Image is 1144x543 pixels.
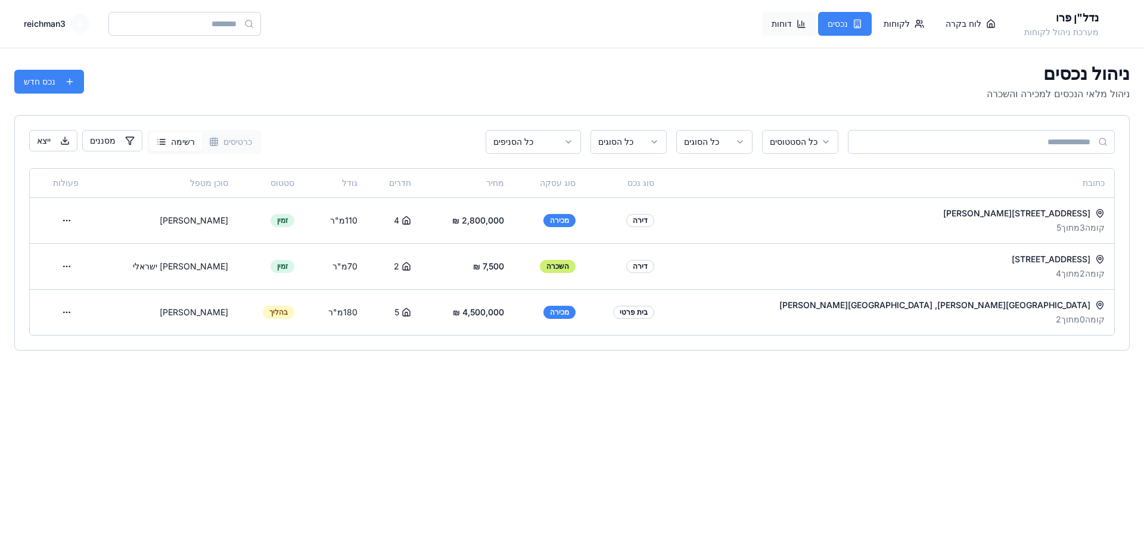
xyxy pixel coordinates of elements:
[1024,26,1099,38] p: מערכת ניהול לקוחות
[263,306,294,319] div: בהליך
[673,222,1105,234] div: קומה 3 מתוך 5
[987,86,1130,101] p: ניהול מלאי הנכסים למכירה והשכרה
[673,314,1105,325] div: קומה 0 מתוך 2
[673,299,1105,311] div: [GEOGRAPHIC_DATA][PERSON_NAME], [GEOGRAPHIC_DATA][PERSON_NAME]
[24,18,66,29] span: reichman3
[762,12,816,36] button: דוחות
[818,12,872,36] button: נכסים
[88,197,238,243] td: [PERSON_NAME]
[377,306,411,318] div: 5
[304,169,367,197] th: גודל
[202,132,259,151] button: כרטיסים
[673,268,1105,280] div: קומה 2 מתוך 4
[421,243,514,289] td: ‏7,500 ‏₪
[828,18,848,30] span: נכסים
[421,289,514,335] td: ‏4,500,000 ‏₪
[82,130,142,151] button: מסננים
[673,207,1105,219] div: [STREET_ADDRESS][PERSON_NAME]
[14,12,99,36] button: Rreichman3
[421,197,514,243] td: ‏2,800,000 ‏₪
[540,260,576,273] div: השכרה
[70,14,89,33] span: R
[150,132,202,151] button: רשימה
[377,260,411,272] div: 2
[238,169,304,197] th: סטטוס
[14,70,84,94] button: נכס חדש
[88,289,238,335] td: [PERSON_NAME]
[377,215,411,226] div: 4
[514,169,585,197] th: סוג עסקה
[271,260,294,273] div: זמין
[29,130,77,151] button: ייצא
[613,306,654,319] div: בית פרטי
[304,243,367,289] td: 70 מ"ר
[874,12,934,36] button: לקוחות
[271,214,294,227] div: זמין
[772,18,792,30] span: דוחות
[626,214,654,227] div: דירה
[987,63,1130,84] h1: ניהול נכסים
[304,197,367,243] td: 110 מ"ר
[304,289,367,335] td: 180 מ"ר
[673,253,1105,265] div: [STREET_ADDRESS]
[30,169,88,197] th: פעולות
[543,306,576,319] div: מכירה
[626,260,654,273] div: דירה
[367,169,421,197] th: חדרים
[884,18,910,30] span: לקוחות
[543,214,576,227] div: מכירה
[88,243,238,289] td: [PERSON_NAME] ישראלי
[936,12,1005,36] button: לוח בקרה
[585,169,664,197] th: סוג נכס
[946,18,981,30] span: לוח בקרה
[421,169,514,197] th: מחיר
[88,169,238,197] th: סוכן מטפל
[1024,10,1099,26] h2: נדל"ן פרו
[664,169,1114,197] th: כתובת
